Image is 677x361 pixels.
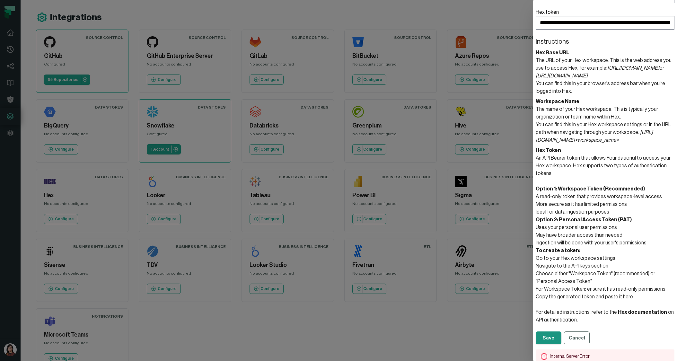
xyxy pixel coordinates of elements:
header: Hex Token [536,146,674,154]
li: Choose either "Workspace Token" (recommended) or "Personal Access Token" [536,270,674,285]
li: Uses your personal user permissions [536,224,674,231]
strong: Option 1: Workspace Token (Recommended) [536,186,645,191]
li: Copy the generated token and paste it here [536,293,674,301]
label: Hex token [536,8,674,30]
li: May have broader access than needed [536,231,674,239]
li: Go to your Hex workspace settings [536,254,674,262]
li: Ideal for data ingestion purposes [536,208,674,216]
li: More secure as it has limited permissions [536,200,674,208]
input: Hex token [536,16,674,30]
li: For Workspace Token: ensure it has read-only permissions [536,285,674,293]
strong: Option 2: Personal Access Token (PAT) [536,217,632,222]
li: Navigate to the API keys section [536,262,674,270]
header: Instructions [536,37,674,46]
li: A read-only token that provides workspace-level access [536,193,674,200]
header: Hex Base URL [536,49,674,57]
section: An API Bearer token that allows Foundational to access your Hex workspace. Hex supports two types... [536,146,674,324]
li: Ingestion will be done with your user's permissions [536,239,674,247]
section: The name of your Hex workspace. This is typically your organization or team name within Hex. You ... [536,98,674,144]
section: The URL of your Hex workspace. This is the web address you use to access Hex, for example: or You... [536,49,674,95]
a: Hex documentation [618,310,667,315]
button: Cancel [564,331,590,344]
em: [URL][DOMAIN_NAME] [536,73,588,78]
button: Save [536,331,561,344]
em: [URL][DOMAIN_NAME] [607,66,659,71]
header: Workspace Name [536,98,674,105]
strong: To create a token: [536,248,580,253]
